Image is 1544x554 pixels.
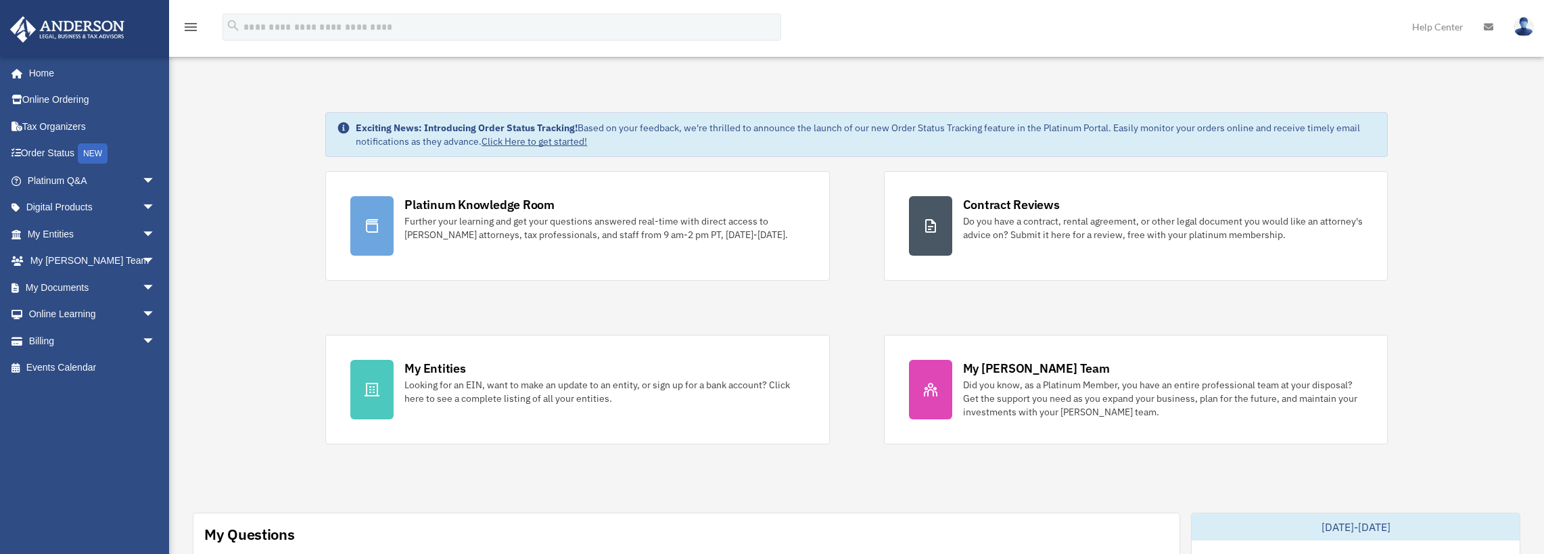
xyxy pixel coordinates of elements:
[9,301,176,328] a: Online Learningarrow_drop_down
[404,196,555,213] div: Platinum Knowledge Room
[9,194,176,221] a: Digital Productsarrow_drop_down
[142,274,169,302] span: arrow_drop_down
[78,143,108,164] div: NEW
[9,221,176,248] a: My Entitiesarrow_drop_down
[6,16,128,43] img: Anderson Advisors Platinum Portal
[9,87,176,114] a: Online Ordering
[204,524,295,545] div: My Questions
[482,135,587,147] a: Click Here to get started!
[404,378,804,405] div: Looking for an EIN, want to make an update to an entity, or sign up for a bank account? Click her...
[142,248,169,275] span: arrow_drop_down
[325,335,829,444] a: My Entities Looking for an EIN, want to make an update to an entity, or sign up for a bank accoun...
[142,167,169,195] span: arrow_drop_down
[9,354,176,382] a: Events Calendar
[226,18,241,33] i: search
[963,360,1110,377] div: My [PERSON_NAME] Team
[884,335,1388,444] a: My [PERSON_NAME] Team Did you know, as a Platinum Member, you have an entire professional team at...
[9,113,176,140] a: Tax Organizers
[325,171,829,281] a: Platinum Knowledge Room Further your learning and get your questions answered real-time with dire...
[9,327,176,354] a: Billingarrow_drop_down
[142,221,169,248] span: arrow_drop_down
[356,121,1376,148] div: Based on your feedback, we're thrilled to announce the launch of our new Order Status Tracking fe...
[963,378,1363,419] div: Did you know, as a Platinum Member, you have an entire professional team at your disposal? Get th...
[404,360,465,377] div: My Entities
[404,214,804,241] div: Further your learning and get your questions answered real-time with direct access to [PERSON_NAM...
[1192,513,1520,540] div: [DATE]-[DATE]
[9,167,176,194] a: Platinum Q&Aarrow_drop_down
[9,248,176,275] a: My [PERSON_NAME] Teamarrow_drop_down
[356,122,578,134] strong: Exciting News: Introducing Order Status Tracking!
[142,301,169,329] span: arrow_drop_down
[9,60,169,87] a: Home
[963,214,1363,241] div: Do you have a contract, rental agreement, or other legal document you would like an attorney's ad...
[9,140,176,168] a: Order StatusNEW
[142,194,169,222] span: arrow_drop_down
[1514,17,1534,37] img: User Pic
[183,24,199,35] a: menu
[884,171,1388,281] a: Contract Reviews Do you have a contract, rental agreement, or other legal document you would like...
[183,19,199,35] i: menu
[142,327,169,355] span: arrow_drop_down
[9,274,176,301] a: My Documentsarrow_drop_down
[963,196,1060,213] div: Contract Reviews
